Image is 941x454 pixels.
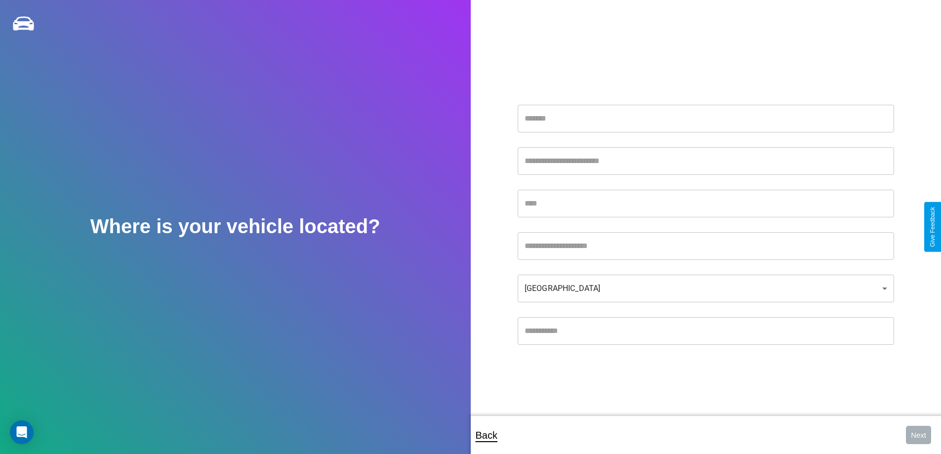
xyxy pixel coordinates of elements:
[906,426,931,444] button: Next
[10,420,34,444] div: Open Intercom Messenger
[929,207,936,247] div: Give Feedback
[518,275,894,302] div: [GEOGRAPHIC_DATA]
[476,426,497,444] p: Back
[90,215,380,238] h2: Where is your vehicle located?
